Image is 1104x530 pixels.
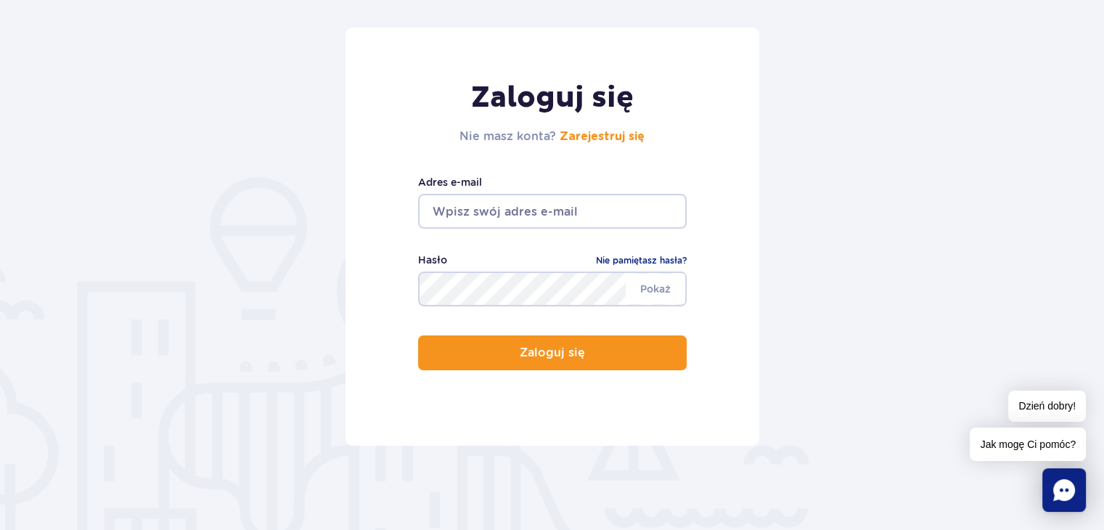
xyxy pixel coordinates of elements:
h1: Zaloguj się [459,80,645,116]
a: Zarejestruj się [560,131,645,142]
span: Dzień dobry! [1008,391,1086,422]
div: Chat [1042,468,1086,512]
label: Adres e-mail [418,174,687,190]
label: Hasło [418,252,447,268]
p: Zaloguj się [520,346,585,359]
span: Pokaż [626,274,685,304]
button: Zaloguj się [418,335,687,370]
a: Nie pamiętasz hasła? [596,253,687,268]
h2: Nie masz konta? [459,128,645,145]
input: Wpisz swój adres e-mail [418,194,687,229]
span: Jak mogę Ci pomóc? [970,428,1086,461]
